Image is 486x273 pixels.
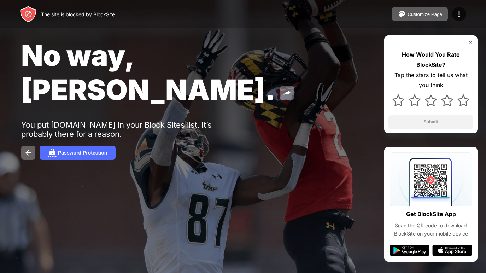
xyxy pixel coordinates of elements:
[48,149,57,157] img: password.svg
[21,38,276,107] span: No way, [PERSON_NAME].
[388,115,473,129] button: Submit
[425,94,437,106] img: star.svg
[392,7,448,21] button: Customize Page
[58,150,107,156] div: Password Protection
[457,94,469,106] img: star.svg
[283,89,291,97] img: share.svg
[408,12,442,17] div: Customize Page
[441,94,453,106] img: star.svg
[390,222,472,238] div: Scan the QR code to download BlockSite on your mobile device
[392,94,404,106] img: star.svg
[409,94,421,106] img: star.svg
[24,149,33,157] img: back.svg
[406,209,456,219] div: Get BlockSite App
[40,146,116,160] button: Password Protection
[20,6,37,23] img: header-logo.svg
[398,10,406,18] img: pallet.svg
[388,70,473,91] div: Tap the stars to tell us what you think
[21,120,240,139] div: You put [DOMAIN_NAME] in your Block Sites list. It’s probably there for a reason.
[390,245,429,256] img: google-play.svg
[468,40,473,45] img: rate-us-close.svg
[455,10,463,18] img: menu-icon.svg
[432,245,472,256] img: app-store.svg
[41,11,115,17] div: The site is blocked by BlockSite
[388,50,473,70] div: How Would You Rate BlockSite?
